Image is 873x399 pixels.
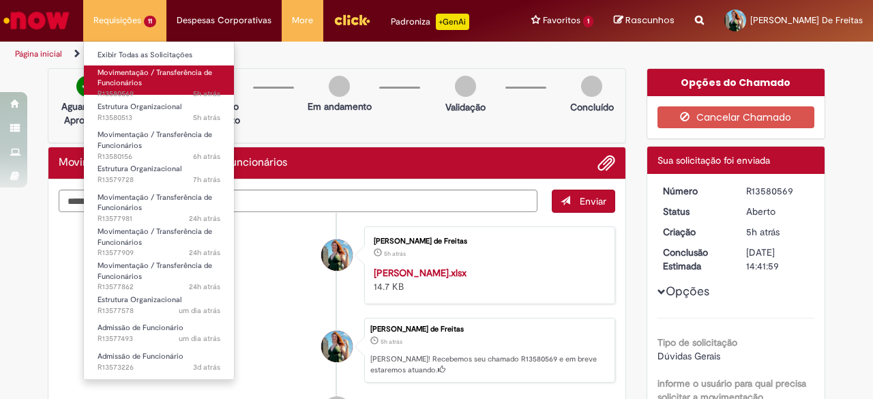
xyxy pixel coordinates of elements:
div: Jessica Nadolni de Freitas [321,239,353,271]
time: 30/09/2025 10:41:56 [746,226,780,238]
div: Jessica Nadolni de Freitas [321,331,353,362]
span: Estrutura Organizacional [98,295,181,305]
span: More [292,14,313,27]
div: Padroniza [391,14,469,30]
span: Estrutura Organizacional [98,102,181,112]
span: Despesas Corporativas [177,14,271,27]
span: 5h atrás [381,338,402,346]
span: Rascunhos [625,14,675,27]
time: 30/09/2025 10:41:47 [384,250,406,258]
span: um dia atrás [179,334,220,344]
span: R13580513 [98,113,220,123]
p: Em andamento [308,100,372,113]
div: Aberto [746,205,810,218]
time: 30/09/2025 10:41:56 [381,338,402,346]
dt: Número [653,184,737,198]
time: 29/09/2025 15:08:44 [179,306,220,316]
span: Admissão de Funcionário [98,323,183,333]
button: Enviar [552,190,615,213]
time: 30/09/2025 08:33:01 [193,175,220,185]
a: Aberto R13580156 : Movimentação / Transferência de Funcionários [84,128,234,157]
div: Opções do Chamado [647,69,825,96]
p: +GenAi [436,14,469,30]
img: click_logo_yellow_360x200.png [334,10,370,30]
button: Cancelar Chamado [657,106,815,128]
span: Movimentação / Transferência de Funcionários [98,68,212,89]
a: Aberto R13579728 : Estrutura Organizacional [84,162,234,187]
div: [DATE] 14:41:59 [746,246,810,273]
a: Aberto R13577493 : Admissão de Funcionário [84,321,234,346]
a: Exibir Todas as Solicitações [84,48,234,63]
span: R13580569 [98,89,220,100]
span: R13577909 [98,248,220,258]
span: R13579728 [98,175,220,186]
span: R13577862 [98,282,220,293]
img: ServiceNow [1,7,72,34]
a: Página inicial [15,48,62,59]
span: Movimentação / Transferência de Funcionários [98,192,212,213]
span: R13577493 [98,334,220,344]
img: check-circle-green.png [76,76,98,97]
dt: Criação [653,225,737,239]
a: Rascunhos [614,14,675,27]
img: img-circle-grey.png [581,76,602,97]
span: 3d atrás [193,362,220,372]
time: 29/09/2025 15:59:17 [189,213,220,224]
span: R13577578 [98,306,220,316]
span: 5h atrás [193,113,220,123]
a: [PERSON_NAME].xlsx [374,267,467,279]
span: Estrutura Organizacional [98,164,181,174]
span: 1 [583,16,593,27]
span: Admissão de Funcionário [98,351,183,361]
b: Tipo de solicitação [657,336,737,349]
ul: Trilhas de página [10,42,572,67]
span: Movimentação / Transferência de Funcionários [98,130,212,151]
span: 5h atrás [746,226,780,238]
button: Adicionar anexos [597,154,615,172]
div: [PERSON_NAME] de Freitas [370,325,608,334]
time: 29/09/2025 14:56:57 [179,334,220,344]
h2: Movimentação / Transferência de Funcionários Histórico de tíquete [59,157,287,169]
span: Movimentação / Transferência de Funcionários [98,226,212,248]
li: Jessica Nadolni de Freitas [59,318,615,383]
span: Dúvidas Gerais [657,350,720,362]
span: R13577981 [98,213,220,224]
span: Enviar [580,195,606,207]
dt: Status [653,205,737,218]
div: R13580569 [746,184,810,198]
span: 5h atrás [193,89,220,99]
span: 11 [144,16,156,27]
a: Aberto R13577909 : Movimentação / Transferência de Funcionários [84,224,234,254]
a: Aberto R13577578 : Estrutura Organizacional [84,293,234,318]
p: [PERSON_NAME]! Recebemos seu chamado R13580569 e em breve estaremos atuando. [370,354,608,375]
span: Requisições [93,14,141,27]
span: 7h atrás [193,175,220,185]
span: 24h atrás [189,282,220,292]
time: 30/09/2025 09:38:19 [193,151,220,162]
div: [PERSON_NAME] de Freitas [374,237,601,246]
time: 27/09/2025 16:27:45 [193,362,220,372]
p: Concluído [570,100,614,114]
div: 14.7 KB [374,266,601,293]
a: Aberto R13580513 : Estrutura Organizacional [84,100,234,125]
textarea: Digite sua mensagem aqui... [59,190,537,212]
img: img-circle-grey.png [329,76,350,97]
dt: Conclusão Estimada [653,246,737,273]
p: Validação [445,100,486,114]
img: img-circle-grey.png [455,76,476,97]
span: 24h atrás [189,213,220,224]
span: R13580156 [98,151,220,162]
a: Aberto R13577981 : Movimentação / Transferência de Funcionários [84,190,234,220]
span: um dia atrás [179,306,220,316]
time: 29/09/2025 15:43:50 [189,282,220,292]
a: Aberto R13577862 : Movimentação / Transferência de Funcionários [84,258,234,288]
ul: Requisições [83,41,235,380]
div: 30/09/2025 10:41:56 [746,225,810,239]
span: 24h atrás [189,248,220,258]
a: Aberto R13573226 : Admissão de Funcionário [84,349,234,374]
span: R13573226 [98,362,220,373]
a: Aberto R13580569 : Movimentação / Transferência de Funcionários [84,65,234,95]
span: Movimentação / Transferência de Funcionários [98,261,212,282]
span: 5h atrás [384,250,406,258]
